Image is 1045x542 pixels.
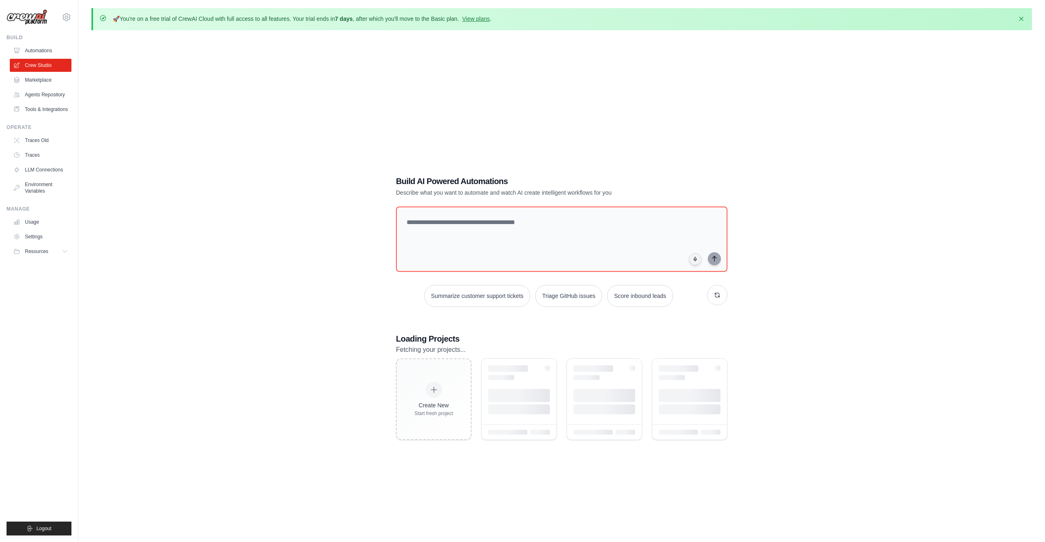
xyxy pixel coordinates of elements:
p: Fetching your projects... [396,344,727,355]
p: You're on a free trial of CrewAI Cloud with full access to all features. Your trial ends in , aft... [113,15,491,23]
a: Marketplace [10,73,71,87]
button: Get new suggestions [707,285,727,305]
a: Automations [10,44,71,57]
button: Score inbound leads [607,285,673,307]
a: LLM Connections [10,163,71,176]
strong: 🚀 [113,16,120,22]
a: Environment Variables [10,178,71,198]
div: Manage [7,206,71,212]
a: Crew Studio [10,59,71,72]
div: Create New [414,401,453,409]
div: Build [7,34,71,41]
a: Agents Repository [10,88,71,101]
a: Traces [10,149,71,162]
div: Operate [7,124,71,131]
button: Logout [7,522,71,535]
p: Describe what you want to automate and watch AI create intelligent workflows for you [396,189,670,197]
a: View plans [462,16,489,22]
h3: Loading Projects [396,333,727,344]
span: Resources [25,248,48,255]
button: Triage GitHub issues [535,285,602,307]
button: Resources [10,245,71,258]
button: Summarize customer support tickets [424,285,530,307]
span: Logout [36,525,51,532]
img: Logo [7,9,47,25]
a: Tools & Integrations [10,103,71,116]
strong: 7 days [335,16,353,22]
div: Start fresh project [414,410,453,417]
a: Traces Old [10,134,71,147]
h1: Build AI Powered Automations [396,175,670,187]
a: Settings [10,230,71,243]
a: Usage [10,215,71,229]
button: Click to speak your automation idea [689,253,701,265]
